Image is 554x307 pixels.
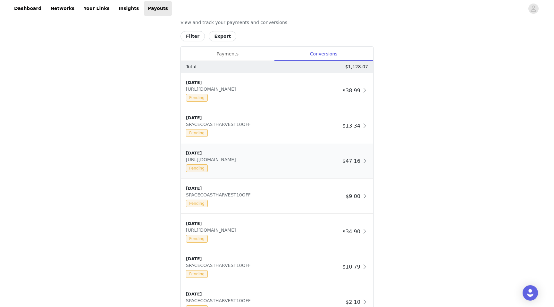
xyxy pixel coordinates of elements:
p: $1,128.07 [345,63,368,70]
span: Pending [186,164,208,172]
span: Pending [186,235,208,243]
div: avatar [530,4,536,14]
div: Conversions [274,47,373,61]
span: [URL][DOMAIN_NAME] [186,157,239,162]
div: [DATE] [186,115,340,121]
div: clickable-list-item [181,73,373,108]
span: $47.16 [342,158,360,164]
div: [DATE] [186,256,340,262]
span: $34.90 [342,228,360,235]
div: clickable-list-item [181,179,373,214]
span: SPACECOASTHARVEST10OFF [186,122,253,127]
div: [DATE] [186,185,343,192]
a: Payouts [144,1,172,16]
span: Pending [186,200,208,207]
button: Filter [180,31,205,41]
span: Pending [186,270,208,278]
div: [DATE] [186,220,340,227]
a: Networks [46,1,78,16]
span: $13.34 [342,123,360,129]
div: [DATE] [186,150,340,156]
span: [URL][DOMAIN_NAME] [186,87,239,92]
a: Insights [115,1,143,16]
p: View and track your payments and conversions [180,19,374,26]
span: $2.10 [346,299,360,305]
div: clickable-list-item [181,144,373,179]
span: Pending [186,129,208,137]
span: SPACECOASTHARVEST10OFF [186,298,253,303]
div: clickable-list-item [181,214,373,249]
span: [URL][DOMAIN_NAME] [186,228,239,233]
div: [DATE] [186,291,343,297]
span: SPACECOASTHARVEST10OFF [186,263,253,268]
span: SPACECOASTHARVEST10OFF [186,192,253,197]
span: $38.99 [342,87,360,94]
div: clickable-list-item [181,249,373,285]
div: Payments [181,47,274,61]
div: clickable-list-item [181,108,373,144]
button: Export [209,31,236,41]
span: $9.00 [346,193,360,199]
a: Your Links [80,1,113,16]
a: Dashboard [10,1,45,16]
div: [DATE] [186,79,340,86]
div: Open Intercom Messenger [523,285,538,301]
span: $10.79 [342,264,360,270]
span: Pending [186,94,208,102]
p: Total [186,63,197,70]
